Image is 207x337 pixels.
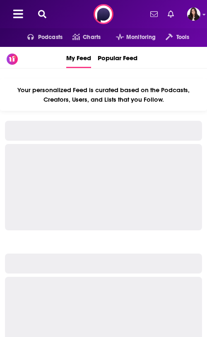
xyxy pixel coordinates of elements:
img: User Profile [187,7,200,21]
span: My Feed [66,49,91,67]
a: Charts [63,31,101,44]
button: open menu [106,31,156,44]
button: open menu [156,31,189,44]
button: open menu [17,31,63,44]
a: Popular Feed [98,47,137,68]
span: Charts [83,32,101,43]
a: Logged in as RebeccaShapiro [187,7,200,21]
span: Popular Feed [98,49,137,67]
span: Monitoring [126,32,156,43]
img: Podchaser - Follow, Share and Rate Podcasts [94,4,113,24]
a: My Feed [66,47,91,68]
a: Show notifications dropdown [147,7,161,21]
span: Tools [176,32,190,43]
span: Podcasts [38,32,63,43]
a: Show notifications dropdown [164,7,177,21]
